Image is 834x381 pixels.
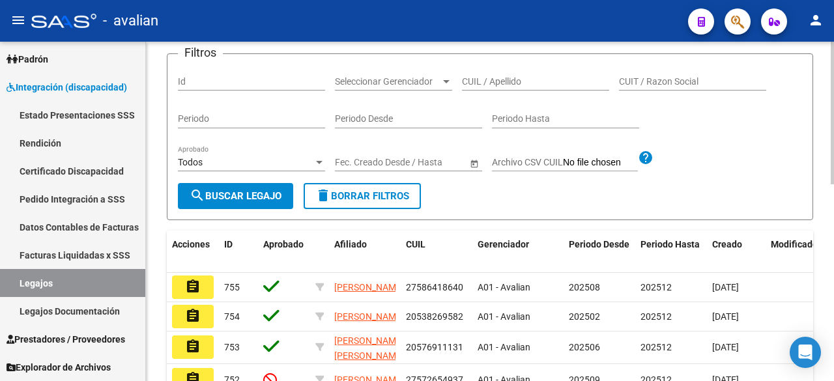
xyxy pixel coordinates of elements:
span: [DATE] [712,311,739,322]
mat-icon: assignment [185,279,201,294]
input: Fecha inicio [335,157,382,168]
span: Acciones [172,239,210,249]
span: 202502 [569,311,600,322]
datatable-header-cell: Modificado [766,231,824,274]
span: Archivo CSV CUIL [492,157,563,167]
span: 755 [224,282,240,292]
span: - avalian [103,7,158,35]
datatable-header-cell: Periodo Desde [564,231,635,274]
button: Buscar Legajo [178,183,293,209]
mat-icon: help [638,150,654,165]
mat-icon: menu [10,12,26,28]
input: Fecha fin [394,157,457,168]
input: Archivo CSV CUIL [563,157,638,169]
mat-icon: person [808,12,824,28]
span: 202512 [640,342,672,352]
span: Borrar Filtros [315,190,409,202]
span: [DATE] [712,342,739,352]
span: 754 [224,311,240,322]
span: [DATE] [712,282,739,292]
span: A01 - Avalian [478,311,530,322]
span: Padrón [7,52,48,66]
span: 202512 [640,282,672,292]
datatable-header-cell: Acciones [167,231,219,274]
datatable-header-cell: Aprobado [258,231,310,274]
span: A01 - Avalian [478,282,530,292]
span: [PERSON_NAME] [PERSON_NAME] [334,335,404,361]
span: Periodo Desde [569,239,629,249]
datatable-header-cell: Afiliado [329,231,401,274]
span: Buscar Legajo [190,190,281,202]
span: ID [224,239,233,249]
h3: Filtros [178,44,223,62]
span: Afiliado [334,239,367,249]
mat-icon: assignment [185,339,201,354]
span: Prestadores / Proveedores [7,332,125,346]
span: [PERSON_NAME] [334,282,404,292]
button: Borrar Filtros [304,183,421,209]
span: Integración (discapacidad) [7,80,127,94]
span: 202506 [569,342,600,352]
span: Modificado [771,239,818,249]
span: Gerenciador [478,239,529,249]
datatable-header-cell: Gerenciador [472,231,564,274]
datatable-header-cell: Periodo Hasta [635,231,707,274]
span: CUIL [406,239,425,249]
span: 753 [224,342,240,352]
span: Aprobado [263,239,304,249]
datatable-header-cell: CUIL [401,231,472,274]
span: 27586418640 [406,282,463,292]
span: [PERSON_NAME] [334,311,404,322]
mat-icon: search [190,188,205,203]
datatable-header-cell: Creado [707,231,766,274]
span: A01 - Avalian [478,342,530,352]
span: 202512 [640,311,672,322]
span: 20538269582 [406,311,463,322]
span: 202508 [569,282,600,292]
mat-icon: delete [315,188,331,203]
span: Periodo Hasta [640,239,700,249]
button: Open calendar [467,156,481,170]
span: Seleccionar Gerenciador [335,76,440,87]
span: Todos [178,157,203,167]
span: 20576911131 [406,342,463,352]
mat-icon: assignment [185,308,201,324]
span: Explorador de Archivos [7,360,111,374]
datatable-header-cell: ID [219,231,258,274]
span: Creado [712,239,742,249]
div: Open Intercom Messenger [790,337,821,368]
